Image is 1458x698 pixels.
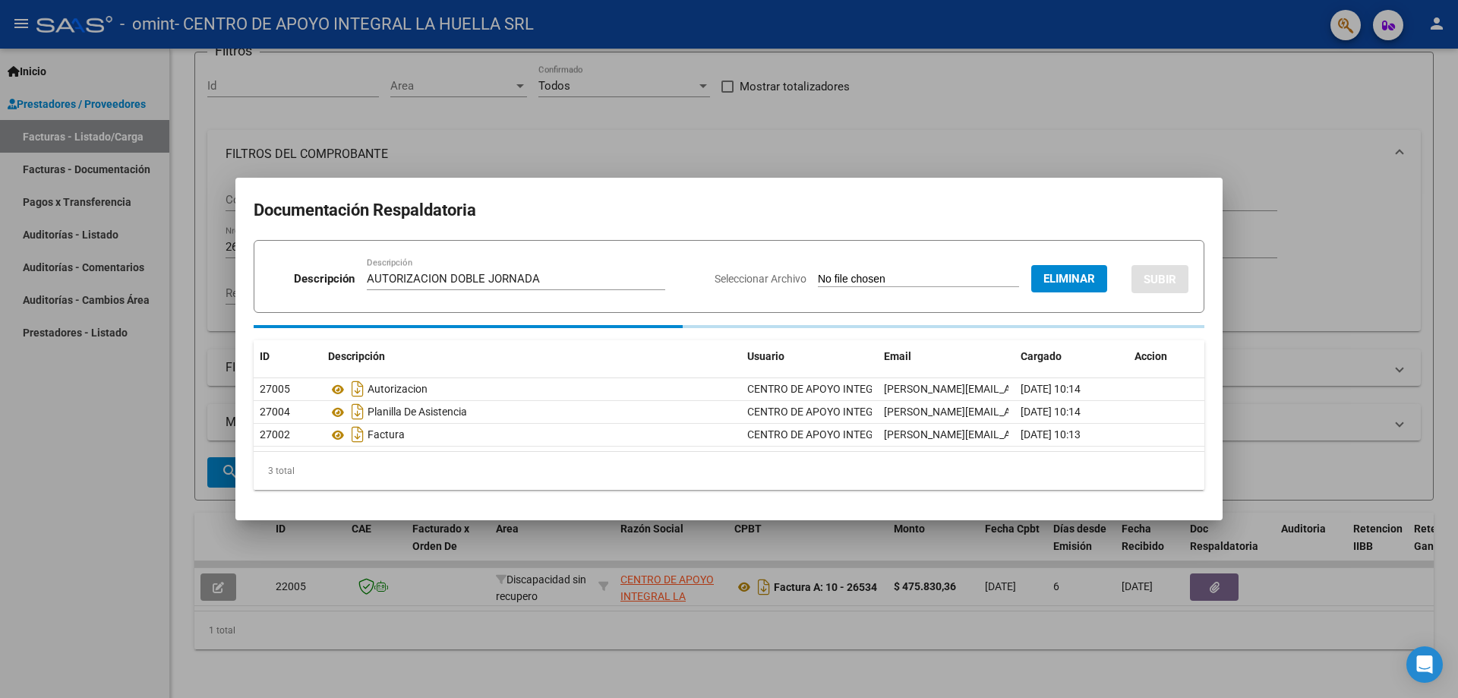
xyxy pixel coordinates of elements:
div: 3 total [254,452,1204,490]
span: 27004 [260,406,290,418]
span: Cargado [1021,350,1062,362]
datatable-header-cell: ID [254,340,322,373]
span: [DATE] 10:14 [1021,406,1081,418]
span: [DATE] 10:13 [1021,428,1081,441]
span: Seleccionar Archivo [715,273,806,285]
datatable-header-cell: Descripción [322,340,741,373]
i: Descargar documento [348,400,368,424]
i: Descargar documento [348,377,368,401]
span: CENTRO DE APOYO INTEGRAL LA HUELLA SRL [747,428,971,441]
p: Descripción [294,270,355,288]
button: SUBIR [1131,265,1188,293]
span: [DATE] 10:14 [1021,383,1081,395]
datatable-header-cell: Email [878,340,1015,373]
button: Eliminar [1031,265,1107,292]
span: Descripción [328,350,385,362]
div: Autorizacion [328,377,735,401]
span: [PERSON_NAME][EMAIL_ADDRESS][DOMAIN_NAME] [884,406,1134,418]
h2: Documentación Respaldatoria [254,196,1204,225]
span: Usuario [747,350,784,362]
i: Descargar documento [348,422,368,447]
datatable-header-cell: Accion [1128,340,1204,373]
div: Factura [328,422,735,447]
div: Planilla De Asistencia [328,400,735,424]
span: Eliminar [1043,272,1095,286]
span: SUBIR [1144,273,1176,286]
span: CENTRO DE APOYO INTEGRAL LA HUELLA SRL [747,406,971,418]
span: [PERSON_NAME][EMAIL_ADDRESS][DOMAIN_NAME] [884,383,1134,395]
span: Accion [1135,350,1167,362]
span: [PERSON_NAME][EMAIL_ADDRESS][DOMAIN_NAME] [884,428,1134,441]
datatable-header-cell: Usuario [741,340,878,373]
span: 27005 [260,383,290,395]
span: CENTRO DE APOYO INTEGRAL LA HUELLA SRL [747,383,971,395]
span: ID [260,350,270,362]
datatable-header-cell: Cargado [1015,340,1128,373]
div: Open Intercom Messenger [1406,646,1443,683]
span: 27002 [260,428,290,441]
span: Email [884,350,911,362]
